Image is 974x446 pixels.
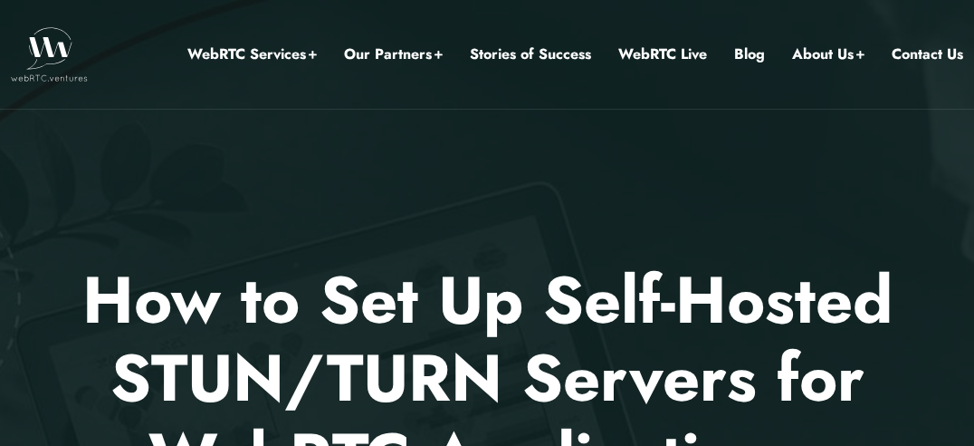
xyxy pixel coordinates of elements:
a: WebRTC Live [618,43,707,66]
a: Blog [734,43,765,66]
img: WebRTC.ventures [11,27,88,82]
a: Stories of Success [470,43,591,66]
a: Contact Us [892,43,963,66]
a: About Us [792,43,864,66]
a: Our Partners [344,43,443,66]
a: WebRTC Services [187,43,317,66]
